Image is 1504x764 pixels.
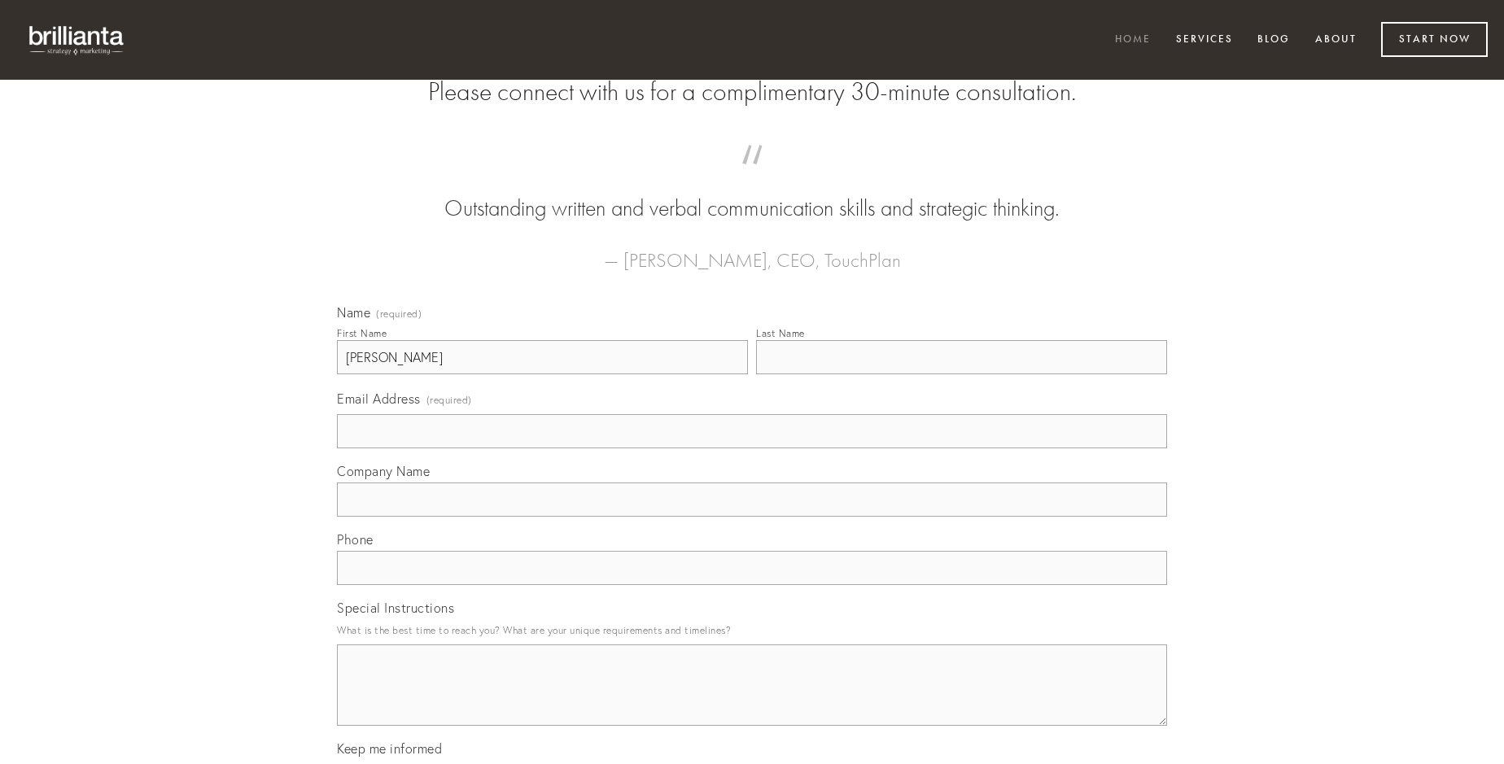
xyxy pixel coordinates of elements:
figcaption: — [PERSON_NAME], CEO, TouchPlan [363,225,1141,277]
span: “ [363,161,1141,193]
img: brillianta - research, strategy, marketing [16,16,138,63]
span: Name [337,304,370,321]
a: Blog [1247,27,1301,54]
span: (required) [426,389,472,411]
span: Email Address [337,391,421,407]
a: About [1305,27,1367,54]
div: First Name [337,327,387,339]
span: (required) [376,309,422,319]
a: Services [1165,27,1244,54]
span: Phone [337,531,374,548]
a: Start Now [1381,22,1488,57]
h2: Please connect with us for a complimentary 30-minute consultation. [337,76,1167,107]
span: Special Instructions [337,600,454,616]
span: Keep me informed [337,740,442,757]
p: What is the best time to reach you? What are your unique requirements and timelines? [337,619,1167,641]
div: Last Name [756,327,805,339]
blockquote: Outstanding written and verbal communication skills and strategic thinking. [363,161,1141,225]
a: Home [1104,27,1161,54]
span: Company Name [337,463,430,479]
